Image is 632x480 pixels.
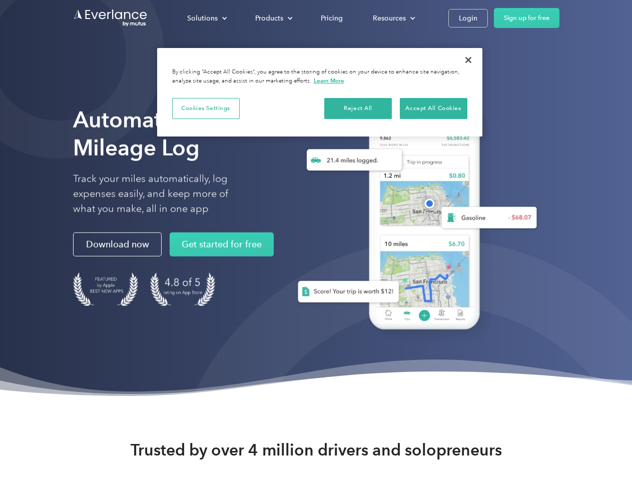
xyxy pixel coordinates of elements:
a: Pricing [311,9,353,27]
div: Login [459,12,477,24]
a: More information about your privacy, opens in a new tab [314,77,344,84]
div: By clicking “Accept All Cookies”, you agree to the storing of cookies on your device to enhance s... [172,68,467,85]
a: Login [448,9,488,27]
a: Get started for free [170,232,274,256]
button: Accept All Cookies [400,98,467,119]
a: Sign up for free [494,8,559,28]
div: Cookie banner [157,48,482,136]
button: Reject All [324,98,392,119]
div: Resources [373,12,406,24]
button: Close [457,49,479,71]
p: Track your miles automatically, log expenses easily, and keep more of what you make, all in one app [73,171,252,216]
div: Solutions [187,12,218,24]
div: Products [245,9,301,27]
img: 4.9 out of 5 stars on the app store [150,272,215,306]
img: Badge for Featured by Apple Best New Apps [73,272,138,306]
strong: Trusted by over 4 million drivers and solopreneurs [131,440,502,460]
button: Cookies Settings [172,98,240,119]
div: Products [255,12,283,24]
div: Pricing [321,12,343,24]
a: Go to homepage [73,8,148,27]
div: Resources [363,9,423,27]
a: Download now [73,232,162,256]
div: Privacy [157,48,482,136]
div: Solutions [177,9,235,27]
img: Everlance, mileage tracker app, expense tracking app [282,95,545,344]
